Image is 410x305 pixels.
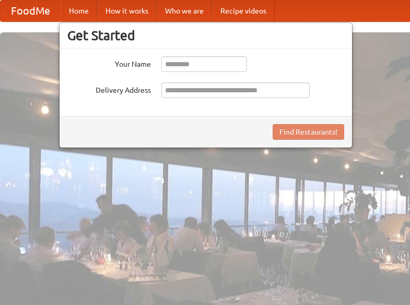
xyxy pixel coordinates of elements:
[157,1,212,21] a: Who we are
[273,124,344,140] button: Find Restaurants!
[61,1,97,21] a: Home
[67,82,151,95] label: Delivery Address
[97,1,157,21] a: How it works
[67,56,151,69] label: Your Name
[212,1,275,21] a: Recipe videos
[1,1,61,21] a: FoodMe
[67,28,344,43] h3: Get Started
